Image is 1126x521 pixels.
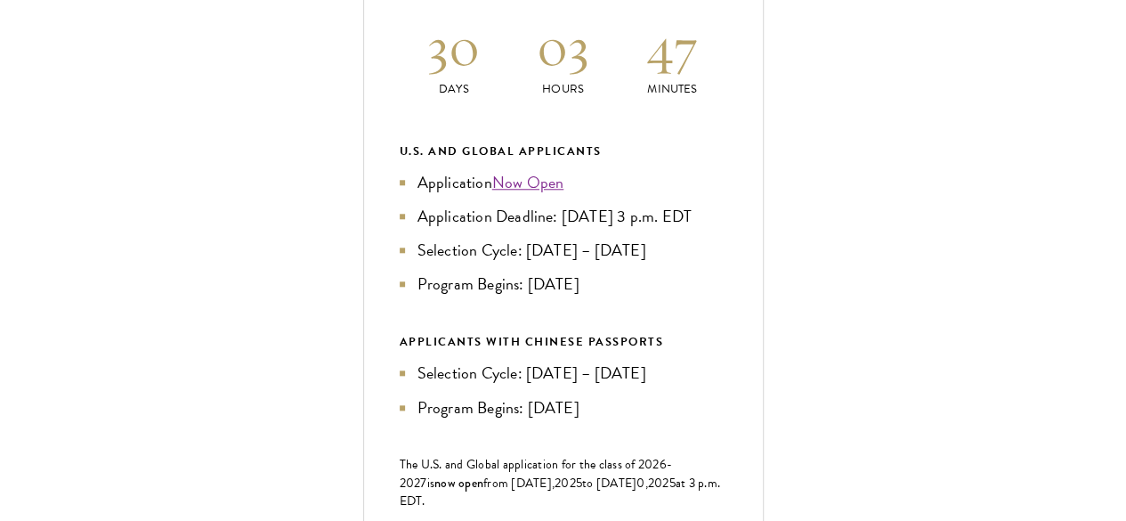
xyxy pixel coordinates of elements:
[645,474,648,493] span: ,
[618,80,727,99] p: Minutes
[508,13,618,80] h2: 03
[618,13,727,80] h2: 47
[400,272,727,297] li: Program Begins: [DATE]
[400,80,509,99] p: Days
[555,474,576,493] span: 202
[669,474,676,493] span: 5
[400,142,727,161] div: U.S. and Global Applicants
[636,474,644,493] span: 0
[434,474,483,492] span: now open
[400,395,727,420] li: Program Begins: [DATE]
[427,474,435,493] span: is
[483,474,555,493] span: from [DATE],
[400,332,727,352] div: APPLICANTS WITH CHINESE PASSPORTS
[400,455,660,474] span: The U.S. and Global application for the class of 202
[420,474,426,493] span: 7
[660,455,667,474] span: 6
[400,204,727,229] li: Application Deadline: [DATE] 3 p.m. EDT
[400,238,727,263] li: Selection Cycle: [DATE] – [DATE]
[582,474,636,493] span: to [DATE]
[508,80,618,99] p: Hours
[400,474,721,510] span: at 3 p.m. EDT.
[400,170,727,195] li: Application
[400,13,509,80] h2: 30
[648,474,669,493] span: 202
[492,170,564,194] a: Now Open
[400,455,673,493] span: -202
[576,474,582,493] span: 5
[400,361,727,386] li: Selection Cycle: [DATE] – [DATE]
